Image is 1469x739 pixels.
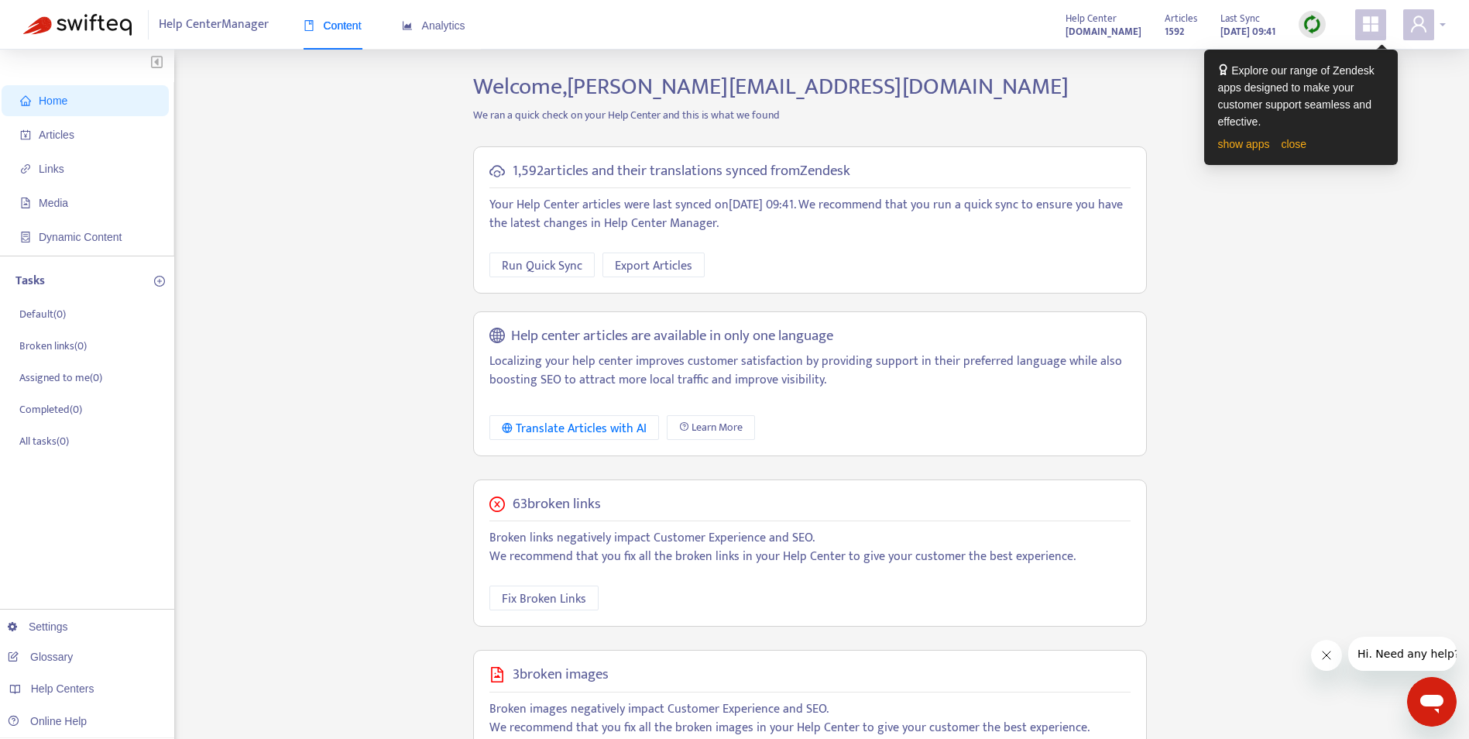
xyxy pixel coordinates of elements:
[489,328,505,345] span: global
[20,163,31,174] span: link
[8,715,87,727] a: Online Help
[23,14,132,36] img: Swifteq
[39,231,122,243] span: Dynamic Content
[1303,15,1322,34] img: sync.dc5367851b00ba804db3.png
[1409,15,1428,33] span: user
[489,415,659,440] button: Translate Articles with AI
[154,276,165,287] span: plus-circle
[473,67,1069,106] span: Welcome, [PERSON_NAME][EMAIL_ADDRESS][DOMAIN_NAME]
[31,682,94,695] span: Help Centers
[20,129,31,140] span: account-book
[402,19,465,32] span: Analytics
[8,620,68,633] a: Settings
[1165,10,1197,27] span: Articles
[462,107,1158,123] p: We ran a quick check on your Help Center and this is what we found
[39,197,68,209] span: Media
[1361,15,1380,33] span: appstore
[1220,23,1275,40] strong: [DATE] 09:41
[615,256,692,276] span: Export Articles
[304,19,362,32] span: Content
[1165,23,1184,40] strong: 1592
[489,586,599,610] button: Fix Broken Links
[19,369,102,386] p: Assigned to me ( 0 )
[489,196,1131,233] p: Your Help Center articles were last synced on [DATE] 09:41 . We recommend that you run a quick sy...
[304,20,314,31] span: book
[1348,637,1457,671] iframe: Message from company
[1281,138,1306,150] a: close
[692,419,743,436] span: Learn More
[1311,640,1342,671] iframe: Close message
[159,10,269,40] span: Help Center Manager
[19,433,69,449] p: All tasks ( 0 )
[39,163,64,175] span: Links
[20,95,31,106] span: home
[502,589,586,609] span: Fix Broken Links
[20,198,31,208] span: file-image
[8,651,73,663] a: Glossary
[489,163,505,179] span: cloud-sync
[489,529,1131,566] p: Broken links negatively impact Customer Experience and SEO. We recommend that you fix all the bro...
[502,419,647,438] div: Translate Articles with AI
[513,163,850,180] h5: 1,592 articles and their translations synced from Zendesk
[513,666,609,684] h5: 3 broken images
[1220,10,1260,27] span: Last Sync
[511,328,833,345] h5: Help center articles are available in only one language
[667,415,755,440] a: Learn More
[1218,138,1270,150] a: show apps
[489,667,505,682] span: file-image
[39,95,67,107] span: Home
[489,700,1131,737] p: Broken images negatively impact Customer Experience and SEO. We recommend that you fix all the br...
[19,401,82,418] p: Completed ( 0 )
[489,497,505,512] span: close-circle
[39,129,74,141] span: Articles
[489,253,595,277] button: Run Quick Sync
[1066,10,1117,27] span: Help Center
[19,306,66,322] p: Default ( 0 )
[402,20,413,31] span: area-chart
[19,338,87,354] p: Broken links ( 0 )
[513,496,601,514] h5: 63 broken links
[1066,23,1141,40] strong: [DOMAIN_NAME]
[1066,22,1141,40] a: [DOMAIN_NAME]
[9,11,112,23] span: Hi. Need any help?
[602,253,705,277] button: Export Articles
[15,272,45,290] p: Tasks
[20,232,31,242] span: container
[502,256,582,276] span: Run Quick Sync
[489,352,1131,390] p: Localizing your help center improves customer satisfaction by providing support in their preferre...
[1407,677,1457,727] iframe: Button to launch messaging window
[1218,62,1384,130] div: Explore our range of Zendesk apps designed to make your customer support seamless and effective.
